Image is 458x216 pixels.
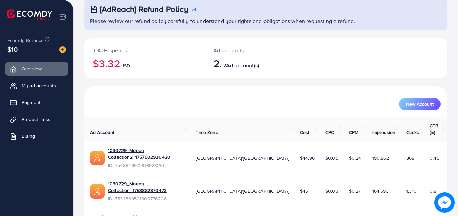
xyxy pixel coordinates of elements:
span: [GEOGRAPHIC_DATA]/[GEOGRAPHIC_DATA] [196,188,289,194]
a: 1030729_Moeen Collection_1753882870473 [108,180,185,194]
a: 1030729_Moeen Collection2_1757602930420 [108,147,185,161]
span: Overview [22,65,42,72]
span: 0.8 [430,188,436,194]
span: $10 [7,44,18,54]
span: ID: 7532869501600776208 [108,195,185,202]
img: ic-ads-acc.e4c84228.svg [90,184,105,199]
span: 2 [213,56,220,71]
p: Please review our refund policy carefully to understand your rights and obligations when requesti... [90,17,443,25]
span: $0.03 [325,188,338,194]
a: Billing [5,129,68,143]
span: CTR (%) [430,122,438,136]
span: Ad account(s) [226,62,259,69]
span: Payment [22,99,40,106]
span: Product Links [22,116,50,123]
img: logo [7,9,52,20]
span: 1,316 [406,188,416,194]
a: Payment [5,96,68,109]
span: My ad accounts [22,82,56,89]
span: $0.05 [325,155,338,161]
a: Overview [5,62,68,75]
span: Ad Account [90,129,115,136]
span: $0.27 [349,188,361,194]
span: 0.45 [430,155,439,161]
span: New Account [406,102,434,106]
h2: / 2 [213,57,288,70]
a: My ad accounts [5,79,68,92]
img: menu [59,13,67,21]
img: image [434,192,455,213]
img: image [59,46,66,53]
span: Impression [372,129,396,136]
span: $0.24 [349,155,361,161]
span: Billing [22,133,35,140]
span: [GEOGRAPHIC_DATA]/[GEOGRAPHIC_DATA] [196,155,289,161]
h3: [AdReach] Refund Policy [100,4,188,14]
span: Ecomdy Balance [7,37,44,44]
span: CPC [325,129,334,136]
button: New Account [399,98,441,110]
span: USD [120,62,130,69]
img: ic-ads-acc.e4c84228.svg [90,151,105,165]
span: $44.96 [300,155,315,161]
span: Time Zone [196,129,218,136]
span: Cost [300,129,310,136]
span: $45 [300,188,308,194]
span: 164,693 [372,188,389,194]
span: CPM [349,129,358,136]
p: [DATE] spends [93,46,197,54]
h2: $3.32 [93,57,197,70]
span: 190,862 [372,155,389,161]
p: Ad accounts [213,46,288,54]
span: ID: 7548846972918923265 [108,162,185,169]
span: Clicks [406,129,419,136]
span: 868 [406,155,414,161]
a: Product Links [5,113,68,126]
